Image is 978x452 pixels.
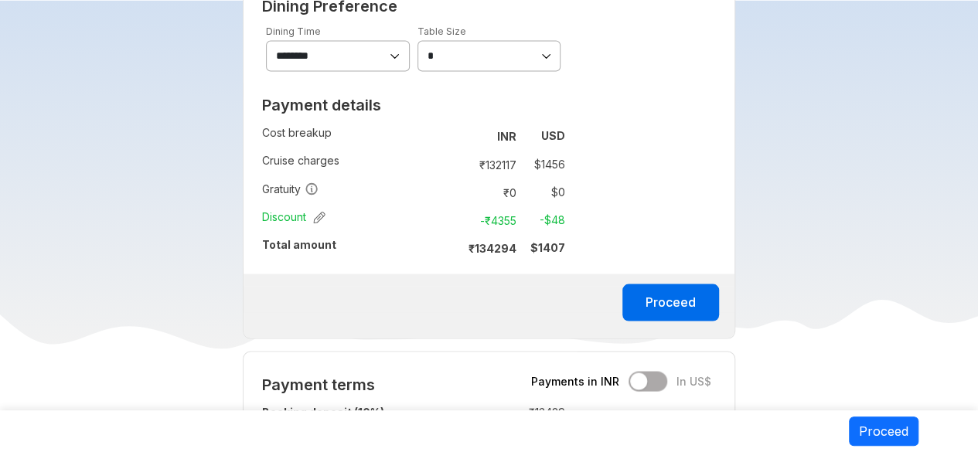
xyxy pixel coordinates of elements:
[849,416,918,446] button: Proceed
[262,96,565,114] h2: Payment details
[541,129,565,142] strong: USD
[262,209,325,224] span: Discount
[451,178,458,206] td: :
[417,25,466,37] label: Table Size
[451,150,458,178] td: :
[622,284,719,321] button: Proceed
[262,122,451,150] td: Cost breakup
[262,181,319,196] span: Gratuity
[458,181,523,202] td: ₹ 0
[262,237,336,250] strong: Total amount
[531,373,619,389] span: Payments in INR
[530,240,565,253] strong: $ 1407
[523,153,565,175] td: $ 1456
[458,153,523,175] td: ₹ 132117
[523,181,565,202] td: $ 0
[473,401,565,440] td: ₹ 13429
[676,373,711,389] span: In US$
[451,233,458,261] td: :
[262,375,565,393] h2: Payment terms
[262,405,384,418] strong: Booking deposit (10%)
[497,130,516,143] strong: INR
[451,206,458,233] td: :
[469,241,516,254] strong: ₹ 134294
[465,401,473,440] td: :
[451,122,458,150] td: :
[262,150,451,178] td: Cruise charges
[458,209,523,230] td: -₹ 4355
[266,25,321,37] label: Dining Time
[523,209,565,230] td: -$ 48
